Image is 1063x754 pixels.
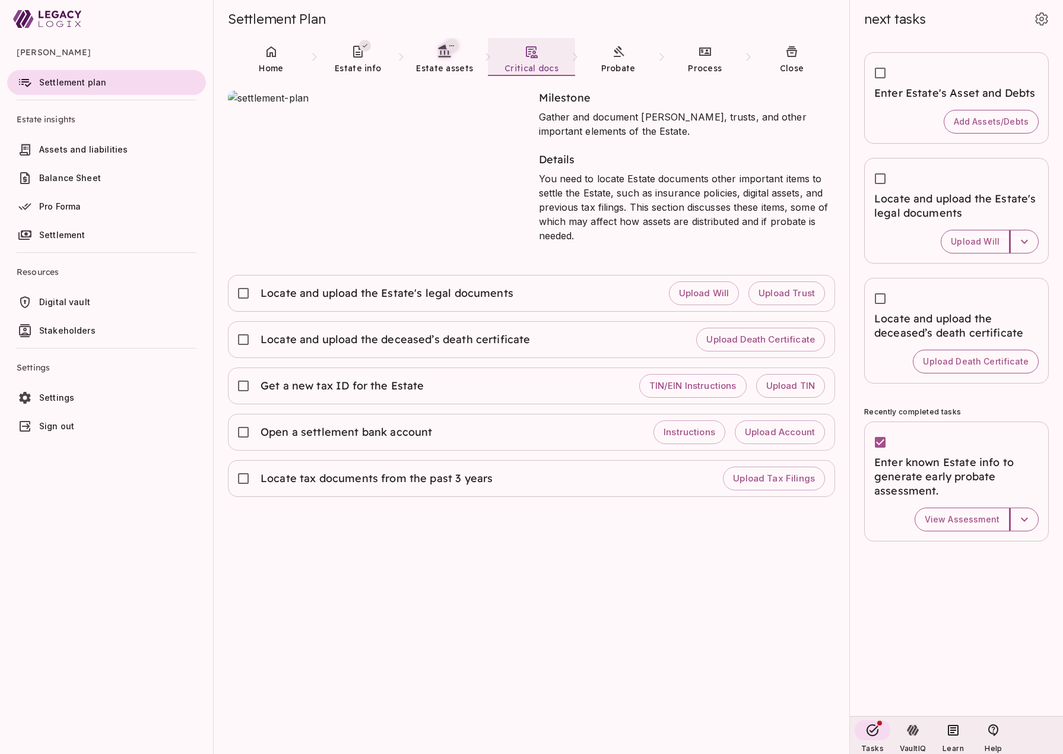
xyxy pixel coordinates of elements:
[7,166,206,191] a: Balance Sheet
[864,422,1049,541] div: Enter known Estate info to generate early probate assessment.View Assessment
[653,420,725,444] button: Instructions
[228,460,835,497] div: Locate tax documents from the past 3 yearsUpload Tax Filings
[943,744,964,753] span: Learn
[7,70,206,95] a: Settlement plan
[780,63,804,74] span: Close
[39,325,96,335] span: Stakeholders
[733,473,815,484] span: Upload Tax Filings
[17,353,196,382] span: Settings
[706,334,815,346] span: Upload Death Certificate
[7,385,206,410] a: Settings
[504,63,559,74] span: Critical docs
[748,281,825,305] button: Upload Trust
[696,328,825,351] button: Upload Death Certificate
[39,144,128,154] span: Assets and liabilities
[639,374,747,398] button: TIN/EIN Instructions
[228,11,325,27] span: Settlement Plan
[688,63,722,74] span: Process
[7,194,206,219] a: Pro Forma
[261,425,434,439] span: Open a settlement bank account
[925,514,999,525] span: View Assessment
[539,153,575,166] span: Details
[874,455,1039,498] span: Enter known Estate info to generate early probate assessment.
[17,38,196,66] span: [PERSON_NAME]
[7,223,206,248] a: Settlement
[17,105,196,134] span: Estate insights
[259,63,283,74] span: Home
[951,236,999,247] span: Upload Will
[954,116,1029,127] span: Add Assets/Debts
[228,321,835,358] div: Locate and upload the deceased’s death certificateUpload Death Certificate
[874,86,1039,100] span: Enter Estate's Asset and Debts
[756,374,826,398] button: Upload TIN
[735,420,825,444] button: Upload Account
[941,230,1010,254] button: Upload Will
[228,275,835,312] div: Locate and upload the Estate's legal documentsUpload WillUpload Trust
[864,407,961,416] span: Recently completed tasks
[261,332,532,347] span: Locate and upload the deceased’s death certificate
[39,421,74,431] span: Sign out
[864,158,1049,264] div: Locate and upload the Estate's legal documentsUpload Will
[228,368,835,404] div: Get a new tax ID for the EstateTIN/EIN InstructionsUpload TIN
[17,258,196,286] span: Resources
[539,111,807,137] span: Gather and document [PERSON_NAME], trusts, and other important elements of the Estate.
[7,414,206,439] a: Sign out
[39,77,106,87] span: Settlement plan
[669,281,740,305] button: Upload Will
[39,230,85,240] span: Settlement
[649,381,737,392] span: TIN/EIN Instructions
[228,91,525,251] img: settlement-plan
[985,744,1002,753] span: Help
[39,392,74,403] span: Settings
[7,137,206,162] a: Assets and liabilities
[261,379,426,393] span: Get a new tax ID for the Estate
[39,201,81,211] span: Pro Forma
[539,91,591,104] span: Milestone
[7,318,206,343] a: Stakeholders
[7,290,206,315] a: Digital vault
[900,744,926,753] span: VaultIQ
[759,288,815,299] span: Upload Trust
[944,110,1039,134] button: Add Assets/Debts
[874,192,1039,220] span: Locate and upload the Estate's legal documents
[664,427,715,438] span: Instructions
[861,744,884,753] span: Tasks
[874,312,1039,340] span: Locate and upload the deceased’s death certificate
[228,414,835,451] div: Open a settlement bank accountInstructionsUpload Account
[601,63,636,74] span: Probate
[745,427,815,438] span: Upload Account
[261,286,515,300] span: Locate and upload the Estate's legal documents
[416,63,473,74] span: Estate assets
[335,63,381,74] span: Estate info
[766,381,816,392] span: Upload TIN
[679,288,729,299] span: Upload Will
[723,467,825,490] button: Upload Tax Filings
[864,52,1049,144] div: Enter Estate's Asset and DebtsAdd Assets/Debts
[39,297,90,307] span: Digital vault
[913,350,1039,373] button: Upload Death Certificate
[539,173,829,242] span: You need to locate Estate documents other important items to settle the Estate, such as insurance...
[923,356,1029,367] span: Upload Death Certificate
[261,471,494,486] span: Locate tax documents from the past 3 years
[864,278,1049,384] div: Locate and upload the deceased’s death certificateUpload Death Certificate
[915,508,1010,531] button: View Assessment
[864,11,926,27] span: next tasks
[39,173,101,183] span: Balance Sheet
